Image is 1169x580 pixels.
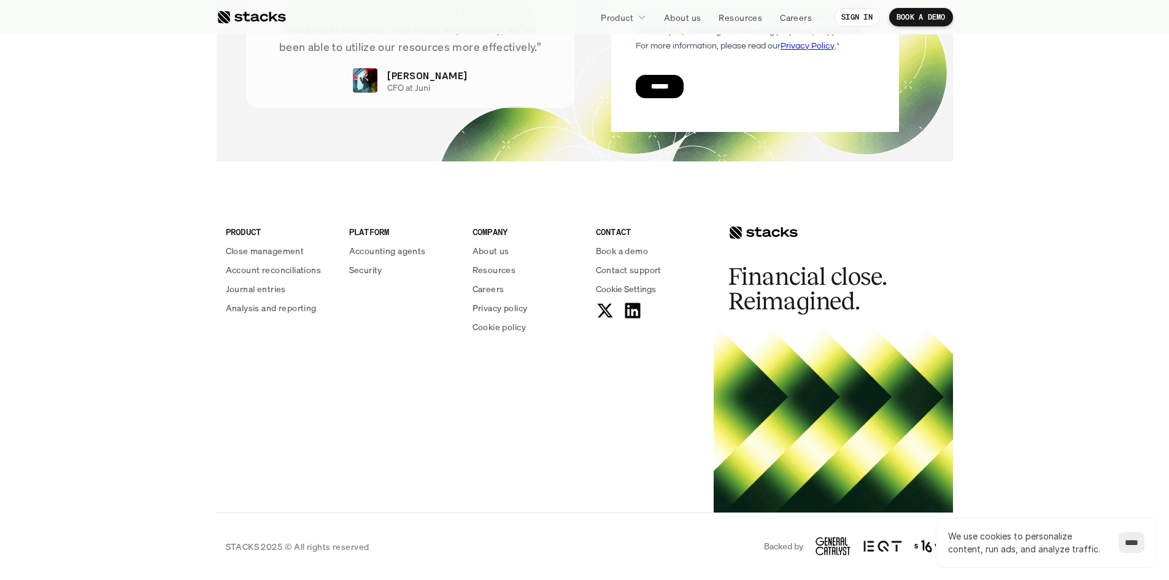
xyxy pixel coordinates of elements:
[711,6,770,28] a: Resources
[473,244,509,257] p: About us
[889,8,953,26] a: BOOK A DEMO
[349,263,458,276] a: Security
[664,11,701,24] p: About us
[719,11,762,24] p: Resources
[780,11,812,24] p: Careers
[948,530,1106,555] p: We use cookies to personalize content, run ads, and analyze traffic.
[349,225,458,238] p: PLATFORM
[596,263,662,276] p: Contact support
[596,244,649,257] p: Book a demo
[596,282,656,295] span: Cookie Settings
[226,263,322,276] p: Account reconciliations
[657,6,708,28] a: About us
[226,282,334,295] a: Journal entries
[349,263,382,276] p: Security
[473,263,581,276] a: Resources
[473,320,581,333] a: Cookie policy
[349,244,426,257] p: Accounting agents
[834,8,880,26] a: SIGN IN
[473,301,528,314] p: Privacy policy
[596,225,704,238] p: CONTACT
[473,244,581,257] a: About us
[897,13,946,21] p: BOOK A DEMO
[728,265,912,314] h2: Financial close. Reimagined.
[773,6,819,28] a: Careers
[145,284,199,293] a: Privacy Policy
[226,244,334,257] a: Close management
[226,225,334,238] p: PRODUCT
[387,83,430,93] p: CFO at Juni
[764,541,803,552] p: Backed by
[226,301,317,314] p: Analysis and reporting
[473,263,516,276] p: Resources
[473,320,526,333] p: Cookie policy
[596,282,656,295] button: Cookie Trigger
[226,301,334,314] a: Analysis and reporting
[596,244,704,257] a: Book a demo
[473,225,581,238] p: COMPANY
[226,282,286,295] p: Journal entries
[473,282,504,295] p: Careers
[596,263,704,276] a: Contact support
[841,13,873,21] p: SIGN IN
[226,244,304,257] p: Close management
[226,263,334,276] a: Account reconciliations
[226,540,369,553] p: STACKS 2025 © All rights reserved
[349,244,458,257] a: Accounting agents
[387,68,467,83] p: [PERSON_NAME]
[473,301,581,314] a: Privacy policy
[473,282,581,295] a: Careers
[601,11,633,24] p: Product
